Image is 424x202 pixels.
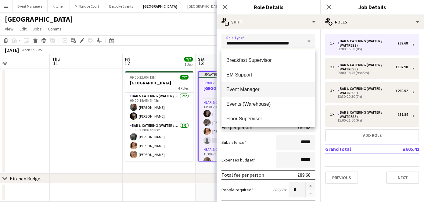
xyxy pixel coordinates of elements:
[125,80,193,86] h3: [GEOGRAPHIC_DATA]
[70,0,104,12] button: Millbridge Court
[325,129,419,141] button: Add role
[221,124,252,130] div: Fee per person
[330,95,408,98] div: 13:30-20:30 (7h)
[124,60,130,67] span: 12
[104,0,138,12] button: Bespoke Events
[337,63,396,71] div: Bar & Catering (Waiter / waitress)
[130,75,156,80] span: 09:00-22:00 (13h)
[30,25,44,33] a: Jobs
[33,26,42,32] span: Jobs
[17,25,29,33] a: Edit
[180,75,189,80] span: 7/7
[198,71,266,161] app-job-card: Updated08:00-21:00 (13h)6/8[GEOGRAPHIC_DATA]4 RolesBar & Catering (Waiter / waitress)2/209:00-18:...
[125,56,130,62] span: Fri
[20,48,35,52] span: Week 37
[10,175,42,182] div: Kitchen Budget
[330,65,337,69] div: 2 x
[48,26,62,32] span: Comms
[5,47,19,53] div: [DATE]
[330,119,408,122] div: 15:00-21:00 (6h)
[203,80,230,85] span: 08:00-21:00 (13h)
[197,60,205,67] span: 13
[2,25,16,33] a: View
[226,87,311,92] span: Event Manager
[221,157,255,163] label: Expenses budget
[330,112,337,117] div: 1 x
[330,41,337,45] div: 1 x
[337,87,396,95] div: Bar & Catering (Waiter / waitress)
[52,56,60,62] span: Thu
[221,172,264,178] div: Total fee per person
[185,62,192,67] div: 1 Job
[199,86,266,91] h3: [GEOGRAPHIC_DATA]
[325,172,358,184] button: Previous
[386,172,419,184] button: Next
[20,26,27,32] span: Edit
[330,89,337,93] div: 4 x
[13,0,48,12] button: Event Managers
[178,86,189,90] span: 4 Roles
[199,146,266,167] app-card-role: Bar & Catering (Waiter / waitress)1/115:00-21:00 (6h)[PERSON_NAME]
[226,57,311,63] span: Breakfast Supervisor
[337,110,397,119] div: Bar & Catering (Waiter / waitress)
[330,71,408,74] div: 09:00-18:45 (9h45m)
[397,41,408,45] div: £89.68
[325,144,383,154] td: Grand total
[5,26,13,32] span: View
[383,144,419,154] td: £605.42
[320,15,424,29] div: Roles
[320,3,424,11] h3: Job Details
[138,0,182,12] button: [GEOGRAPHIC_DATA]
[397,112,408,117] div: £57.84
[45,25,64,33] a: Comms
[125,122,193,161] app-card-role: Bar & Catering (Waiter / waitress)3/313:30-21:00 (7h30m)[PERSON_NAME][PERSON_NAME][PERSON_NAME]
[221,140,246,145] label: Subsistence
[182,0,226,12] button: [GEOGRAPHIC_DATA]
[297,124,311,130] div: £89.68
[226,101,311,107] span: Events (Warehouse)
[396,65,408,69] div: £187.98
[198,56,205,62] span: Sat
[51,60,60,67] span: 11
[306,182,315,190] button: Increase
[38,48,44,52] div: BST
[217,15,320,29] div: Shift
[217,3,320,11] h3: Role Details
[125,93,193,122] app-card-role: Bar & Catering (Waiter / waitress)2/209:00-18:45 (9h45m)[PERSON_NAME][PERSON_NAME]
[184,57,193,62] span: 7/7
[221,187,253,193] label: People required
[226,72,311,78] span: EM Support
[48,0,70,12] button: Kitchen
[226,116,311,122] span: Floor Supervisor
[330,48,408,51] div: 08:00-16:00 (8h)
[396,89,408,93] div: £269.92
[199,99,266,146] app-card-role: Bar & Catering (Waiter / waitress)7A3/413:30-20:30 (7h)[PERSON_NAME][PERSON_NAME][PERSON_NAME]
[297,172,311,178] div: £89.68
[199,72,266,77] div: Updated
[5,15,73,24] h1: [GEOGRAPHIC_DATA]
[273,187,286,193] div: £89.68 x
[125,71,193,161] app-job-card: 09:00-22:00 (13h)7/7[GEOGRAPHIC_DATA]4 RolesBar & Catering (Waiter / waitress)2/209:00-18:45 (9h4...
[337,39,397,48] div: Bar & Catering (Waiter / waitress)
